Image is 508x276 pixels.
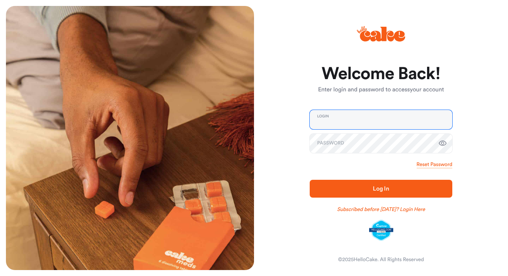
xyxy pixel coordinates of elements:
button: Log In [310,180,452,198]
a: Reset Password [417,161,452,168]
p: Enter login and password to access your account [310,85,452,94]
h1: Welcome Back! [310,65,452,83]
span: Log In [373,186,389,192]
img: legit-script-certified.png [369,220,393,241]
a: Subscribed before [DATE]? Login Here [337,206,425,213]
div: © 2025 HelloCake. All Rights Reserved [338,256,424,263]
